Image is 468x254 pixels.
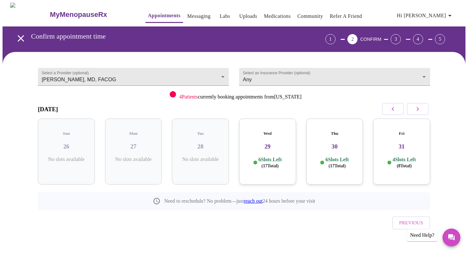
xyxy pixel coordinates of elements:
[378,131,425,136] h5: Fri
[177,143,224,150] h3: 28
[220,12,230,21] a: Labs
[50,11,107,19] h3: MyMenopauseRx
[413,34,423,44] div: 4
[239,12,257,21] a: Uploads
[397,11,454,20] span: Hi [PERSON_NAME]
[392,216,430,229] button: Previous
[399,219,423,227] span: Previous
[43,143,90,150] h3: 26
[38,68,229,86] div: [PERSON_NAME], MD, FACOG
[110,131,157,136] h5: Mon
[378,143,425,150] h3: 31
[435,34,445,44] div: 5
[179,94,198,99] span: 4 Patients
[407,229,437,241] div: Need Help?
[325,34,336,44] div: 1
[327,10,365,23] button: Refer a Friend
[177,131,224,136] h5: Tue
[11,29,30,48] button: open drawer
[311,143,358,150] h3: 30
[325,156,349,169] p: 6 Slots Left
[393,156,416,169] p: 4 Slots Left
[43,131,90,136] h5: Sun
[187,12,210,21] a: Messaging
[360,37,381,42] span: CONFIRM
[43,156,90,162] p: No slots available
[244,198,263,204] a: reach out
[261,10,293,23] button: Medications
[164,198,315,204] p: Need to reschedule? No problem—just 24 hours before your visit
[10,3,49,26] img: MyMenopauseRx Logo
[397,163,412,168] span: ( 8 Total)
[177,156,224,162] p: No slots available
[244,143,291,150] h3: 29
[239,68,430,86] div: Any
[31,32,290,40] h3: Confirm appointment time
[329,163,346,168] span: ( 17 Total)
[259,156,282,169] p: 6 Slots Left
[110,156,157,162] p: No slots available
[145,9,183,23] button: Appointments
[244,131,291,136] h5: Wed
[49,4,132,26] a: MyMenopauseRx
[391,34,401,44] div: 3
[297,12,323,21] a: Community
[185,10,213,23] button: Messaging
[311,131,358,136] h5: Thu
[394,9,456,22] button: Hi [PERSON_NAME]
[237,10,260,23] button: Uploads
[330,12,362,21] a: Refer a Friend
[148,11,181,20] a: Appointments
[264,12,291,21] a: Medications
[261,163,279,168] span: ( 17 Total)
[179,94,301,100] p: currently booking appointments from [US_STATE]
[295,10,326,23] button: Community
[443,229,460,246] button: Messages
[110,143,157,150] h3: 27
[215,10,235,23] button: Labs
[38,106,58,113] h3: [DATE]
[347,34,358,44] div: 2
